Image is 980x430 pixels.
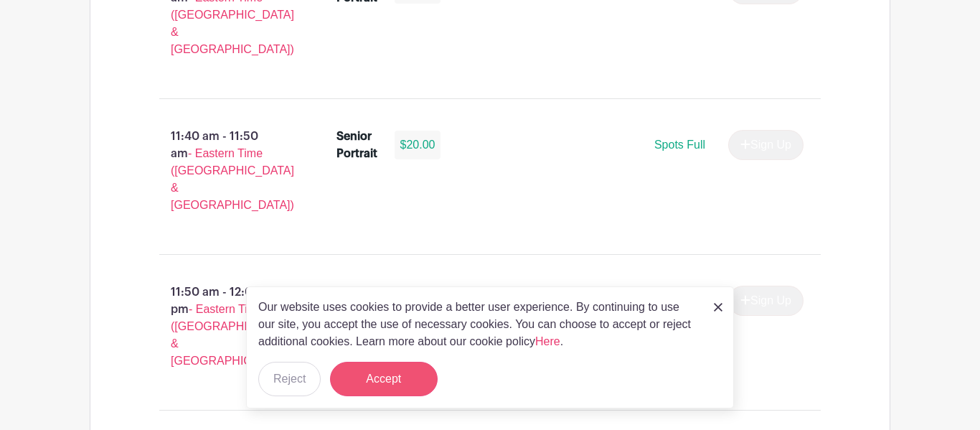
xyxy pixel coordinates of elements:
[258,362,321,396] button: Reject
[654,139,705,151] span: Spots Full
[330,362,438,396] button: Accept
[171,147,294,211] span: - Eastern Time ([GEOGRAPHIC_DATA] & [GEOGRAPHIC_DATA])
[336,128,377,162] div: Senior Portrait
[171,303,294,367] span: - Eastern Time ([GEOGRAPHIC_DATA] & [GEOGRAPHIC_DATA])
[136,278,314,375] p: 11:50 am - 12:00 pm
[258,299,699,350] p: Our website uses cookies to provide a better user experience. By continuing to use our site, you ...
[714,303,722,312] img: close_button-5f87c8562297e5c2d7936805f587ecaba9071eb48480494691a3f1689db116b3.svg
[136,122,314,220] p: 11:40 am - 11:50 am
[336,284,377,318] div: Senior Portrait
[535,335,560,347] a: Here
[395,131,441,159] div: $20.00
